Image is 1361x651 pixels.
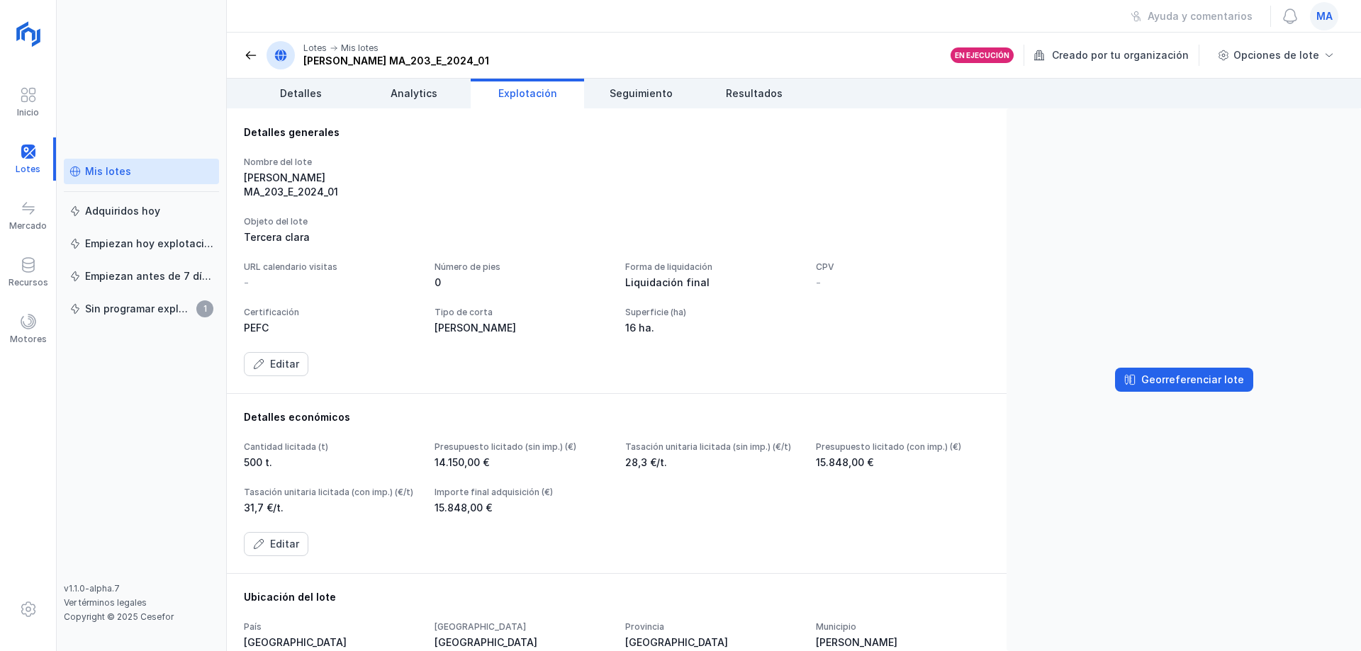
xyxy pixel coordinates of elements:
div: Objeto del lote [244,216,990,227]
div: [PERSON_NAME] [816,635,990,650]
div: Mis lotes [85,164,131,179]
span: Seguimiento [610,86,673,101]
div: - [816,276,821,290]
div: [GEOGRAPHIC_DATA] [435,635,608,650]
div: Provincia [625,621,799,633]
a: Empiezan antes de 7 días [64,264,219,289]
span: Explotación [498,86,557,101]
a: Analytics [357,79,471,108]
div: 14.150,00 € [435,455,608,470]
div: Detalles económicos [244,410,990,424]
div: Copyright © 2025 Cesefor [64,611,219,623]
a: Adquiridos hoy [64,198,219,224]
a: Explotación [471,79,584,108]
div: Editar [270,537,299,551]
div: v1.1.0-alpha.7 [64,583,219,594]
div: PEFC [244,321,418,335]
div: Sin programar explotación [85,302,192,316]
div: Detalles generales [244,125,990,140]
a: Sin programar explotación1 [64,296,219,322]
div: Tasación unitaria licitada (con imp.) (€/t) [244,487,418,498]
div: 500 t. [244,455,418,470]
div: Adquiridos hoy [85,204,160,218]
a: Ver términos legales [64,597,147,608]
div: Empiezan hoy explotación [85,237,213,251]
div: [GEOGRAPHIC_DATA] [244,635,418,650]
button: Ayuda y comentarios [1121,4,1262,28]
div: 15.848,00 € [435,501,608,515]
div: Importe final adquisición (€) [435,487,608,498]
span: Detalles [280,86,322,101]
div: Ubicación del lote [244,590,990,604]
div: Presupuesto licitado (sin imp.) (€) [435,441,608,453]
a: Detalles [244,79,357,108]
div: Lotes [303,43,327,54]
div: Nombre del lote [244,157,418,168]
div: Georreferenciar lote [1141,373,1244,387]
span: ma [1316,9,1333,23]
a: Empiezan hoy explotación [64,231,219,256]
div: 16 ha. [625,321,799,335]
div: Recursos [9,277,48,288]
a: Mis lotes [64,159,219,184]
div: País [244,621,418,633]
div: 0 [435,276,608,290]
div: [GEOGRAPHIC_DATA] [625,635,799,650]
div: URL calendario visitas [244,261,418,273]
div: Tasación unitaria licitada (sin imp.) (€/t) [625,441,799,453]
div: Mercado [9,220,47,232]
button: Editar [244,352,308,376]
div: Número de pies [435,261,608,273]
div: Mis lotes [341,43,379,54]
div: Empiezan antes de 7 días [85,269,213,283]
div: CPV [816,261,990,273]
div: 31,7 €/t. [244,501,418,515]
div: Liquidación final [625,276,799,290]
div: Forma de liquidación [625,261,799,273]
div: 15.848,00 € [816,455,990,470]
a: Resultados [698,79,811,108]
div: Presupuesto licitado (con imp.) (€) [816,441,990,453]
div: [PERSON_NAME] MA_203_E_2024_01 [244,171,418,199]
div: Tipo de corta [435,307,608,318]
div: Creado por tu organización [1034,45,1202,66]
button: Editar [244,532,308,556]
a: Seguimiento [584,79,698,108]
span: Resultados [726,86,783,101]
div: [GEOGRAPHIC_DATA] [435,621,608,633]
div: Opciones de lote [1233,48,1319,62]
div: 28,3 €/t. [625,455,799,470]
div: Cantidad licitada (t) [244,441,418,453]
img: logoRight.svg [11,16,46,52]
div: En ejecución [955,50,1009,60]
button: Georreferenciar lote [1115,368,1253,392]
div: Superficie (ha) [625,307,799,318]
div: Motores [10,334,47,345]
div: [PERSON_NAME] [435,321,608,335]
div: Inicio [17,107,39,118]
div: [PERSON_NAME] MA_203_E_2024_01 [303,54,489,68]
div: Editar [270,357,299,371]
div: Municipio [816,621,990,633]
span: Analytics [391,86,437,101]
div: Ayuda y comentarios [1148,9,1253,23]
div: Certificación [244,307,418,318]
span: 1 [196,300,213,317]
div: Tercera clara [244,230,990,244]
div: - [244,276,249,290]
